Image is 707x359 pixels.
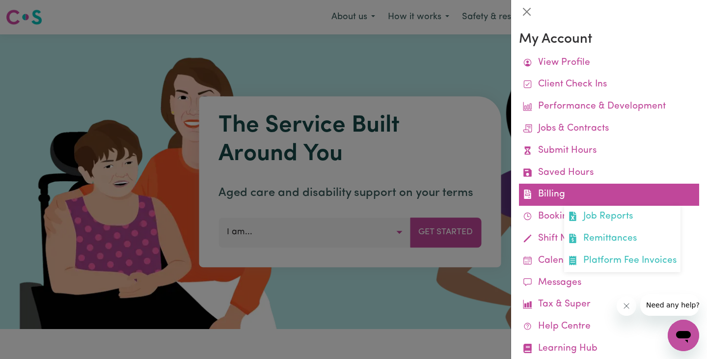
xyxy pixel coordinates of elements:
a: Performance & Development [519,96,699,118]
a: Bookings [519,206,699,228]
iframe: Message from company [640,294,699,316]
a: Platform Fee Invoices [564,250,680,272]
iframe: Button to launch messaging window [668,320,699,351]
span: Need any help? [6,7,59,15]
iframe: Close message [617,296,636,316]
button: Close [519,4,535,20]
a: Calendar [519,250,699,272]
a: Jobs & Contracts [519,118,699,140]
h3: My Account [519,31,699,48]
a: Remittances [564,228,680,250]
a: View Profile [519,52,699,74]
a: Client Check Ins [519,74,699,96]
a: Messages [519,272,699,294]
a: BillingJob ReportsRemittancesPlatform Fee Invoices [519,184,699,206]
a: Submit Hours [519,140,699,162]
a: Help Centre [519,316,699,338]
a: Shift Notes [519,228,699,250]
a: Saved Hours [519,162,699,184]
a: Job Reports [564,206,680,228]
a: Tax & Super [519,294,699,316]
